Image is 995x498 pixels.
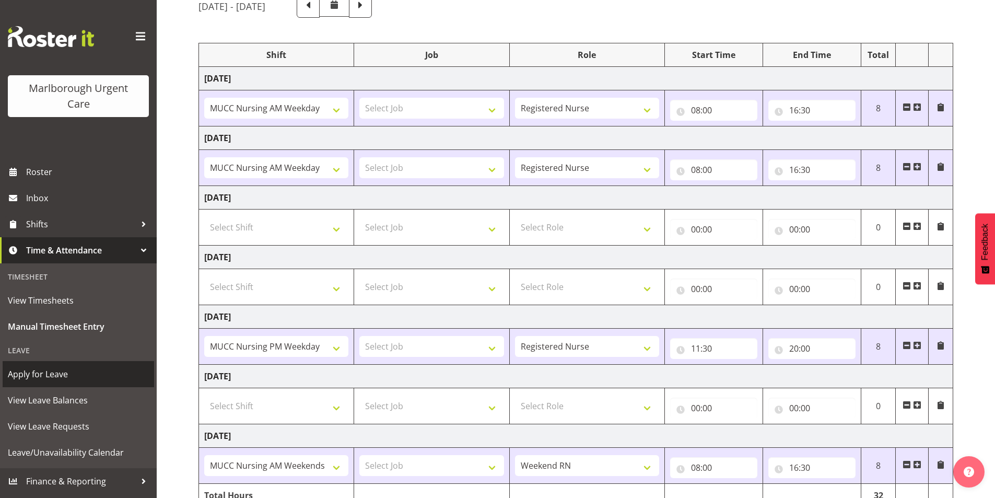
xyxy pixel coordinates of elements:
[867,49,891,61] div: Total
[670,398,757,419] input: Click to select...
[199,126,953,150] td: [DATE]
[670,338,757,359] input: Click to select...
[8,445,149,460] span: Leave/Unavailability Calendar
[8,419,149,434] span: View Leave Requests
[768,159,856,180] input: Click to select...
[515,49,659,61] div: Role
[3,266,154,287] div: Timesheet
[980,224,990,260] span: Feedback
[26,242,136,258] span: Time & Attendance
[964,467,974,477] img: help-xxl-2.png
[768,219,856,240] input: Click to select...
[670,100,757,121] input: Click to select...
[861,210,896,246] td: 0
[26,190,151,206] span: Inbox
[861,90,896,126] td: 8
[8,26,94,47] img: Rosterit website logo
[8,392,149,408] span: View Leave Balances
[670,279,757,299] input: Click to select...
[670,457,757,478] input: Click to select...
[26,216,136,232] span: Shifts
[768,338,856,359] input: Click to select...
[3,413,154,439] a: View Leave Requests
[768,398,856,419] input: Click to select...
[198,1,265,12] h5: [DATE] - [DATE]
[768,279,856,299] input: Click to select...
[3,314,154,340] a: Manual Timesheet Entry
[199,365,953,388] td: [DATE]
[861,388,896,424] td: 0
[199,246,953,269] td: [DATE]
[26,473,136,489] span: Finance & Reporting
[359,49,504,61] div: Job
[18,80,138,112] div: Marlborough Urgent Care
[861,329,896,365] td: 8
[8,319,149,334] span: Manual Timesheet Entry
[199,305,953,329] td: [DATE]
[3,439,154,466] a: Leave/Unavailability Calendar
[204,49,348,61] div: Shift
[199,424,953,448] td: [DATE]
[768,457,856,478] input: Click to select...
[975,213,995,284] button: Feedback - Show survey
[3,340,154,361] div: Leave
[8,293,149,308] span: View Timesheets
[8,366,149,382] span: Apply for Leave
[861,269,896,305] td: 0
[3,287,154,314] a: View Timesheets
[670,219,757,240] input: Click to select...
[199,186,953,210] td: [DATE]
[199,67,953,90] td: [DATE]
[26,164,151,180] span: Roster
[670,49,757,61] div: Start Time
[3,387,154,413] a: View Leave Balances
[768,100,856,121] input: Click to select...
[861,448,896,484] td: 8
[3,361,154,387] a: Apply for Leave
[861,150,896,186] td: 8
[670,159,757,180] input: Click to select...
[768,49,856,61] div: End Time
